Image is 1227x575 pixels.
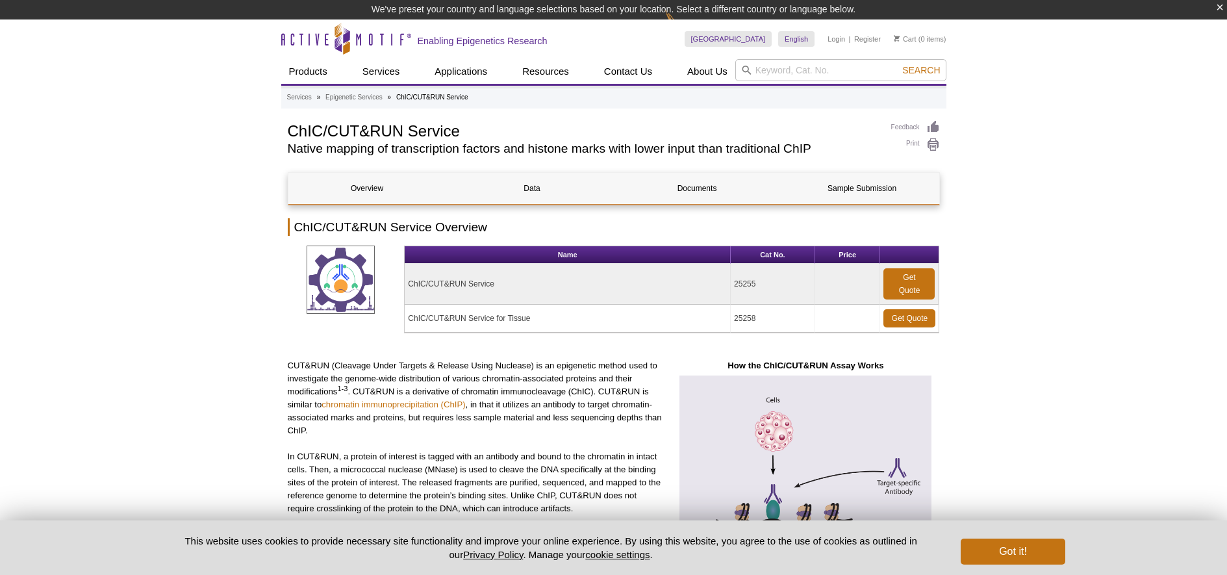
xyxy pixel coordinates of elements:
[325,92,383,103] a: Epigenetic Services
[288,120,878,140] h1: ChIC/CUT&RUN Service
[288,359,663,437] p: CUT&RUN (Cleavage Under Targets & Release Using Nuclease) is an epigenetic method used to investi...
[288,450,663,515] p: In CUT&RUN, a protein of interest is tagged with an antibody and bound to the chromatin in intact...
[883,268,935,300] a: Get Quote
[898,64,944,76] button: Search
[453,173,611,204] a: Data
[596,59,660,84] a: Contact Us
[961,539,1065,565] button: Got it!
[288,173,446,204] a: Overview
[731,264,815,305] td: 25255
[883,309,935,327] a: Get Quote
[355,59,408,84] a: Services
[396,94,468,101] li: ChIC/CUT&RUN Service
[337,385,348,392] sup: 1-3
[405,305,731,333] td: ChIC/CUT&RUN Service for Tissue
[514,59,577,84] a: Resources
[685,31,772,47] a: [GEOGRAPHIC_DATA]
[735,59,946,81] input: Keyword, Cat. No.
[427,59,495,84] a: Applications
[288,218,940,236] h2: ChIC/CUT&RUN Service Overview
[731,246,815,264] th: Cat No.
[405,246,731,264] th: Name
[388,94,392,101] li: »
[322,400,465,409] a: chromatin immunoprecipitation (ChIP)
[778,31,815,47] a: English
[287,92,312,103] a: Services
[307,246,375,314] img: ChIC/CUT&RUN Service
[849,31,851,47] li: |
[679,59,735,84] a: About Us
[585,549,650,560] button: cookie settings
[894,35,900,42] img: Your Cart
[727,361,883,370] strong: How the ChIC/CUT&RUN Assay Works
[162,534,940,561] p: This website uses cookies to provide necessary site functionality and improve your online experie...
[463,549,523,560] a: Privacy Policy
[618,173,776,204] a: Documents
[281,59,335,84] a: Products
[418,35,548,47] h2: Enabling Epigenetics Research
[828,34,845,44] a: Login
[894,34,917,44] a: Cart
[894,31,946,47] li: (0 items)
[891,120,940,134] a: Feedback
[783,173,941,204] a: Sample Submission
[854,34,881,44] a: Register
[891,138,940,152] a: Print
[731,305,815,333] td: 25258
[902,65,940,75] span: Search
[665,10,700,40] img: Change Here
[405,264,731,305] td: ChIC/CUT&RUN Service
[815,246,881,264] th: Price
[288,143,878,155] h2: Native mapping of transcription factors and histone marks with lower input than traditional ChIP
[317,94,321,101] li: »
